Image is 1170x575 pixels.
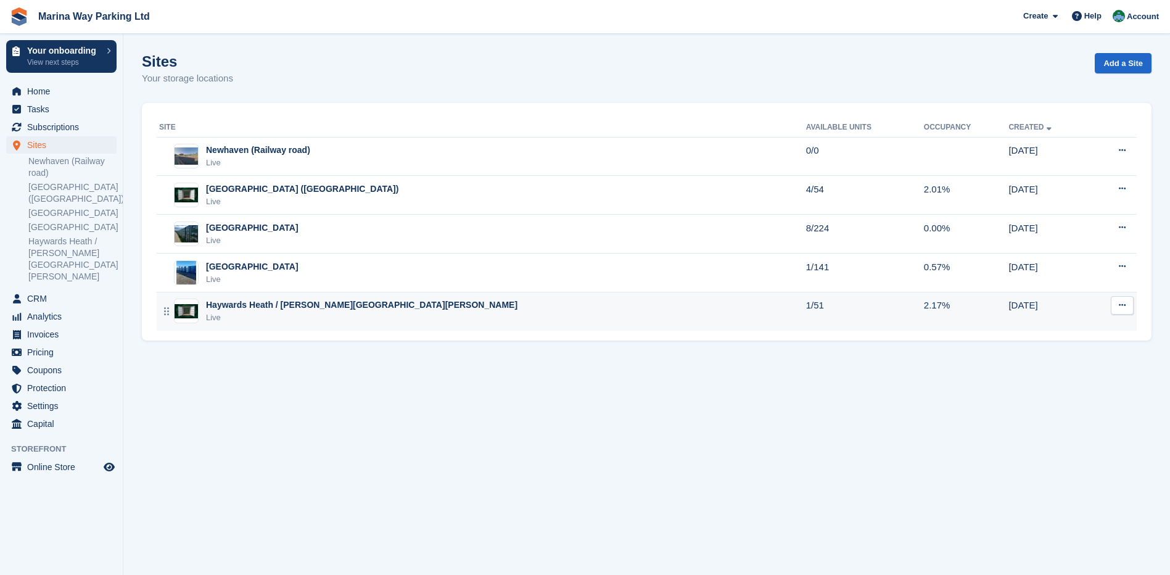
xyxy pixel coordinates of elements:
[175,225,198,243] img: Image of Brighton site
[33,6,155,27] a: Marina Way Parking Ltd
[1008,176,1090,215] td: [DATE]
[206,144,310,157] div: Newhaven (Railway road)
[6,379,117,397] a: menu
[6,362,117,379] a: menu
[206,157,310,169] div: Live
[6,118,117,136] a: menu
[6,40,117,73] a: Your onboarding View next steps
[806,254,924,292] td: 1/141
[175,188,198,202] img: Image of Newhaven (Beach Road) site
[27,362,101,379] span: Coupons
[6,326,117,343] a: menu
[27,458,101,476] span: Online Store
[206,299,517,312] div: Haywards Heath / [PERSON_NAME][GEOGRAPHIC_DATA][PERSON_NAME]
[176,260,196,285] img: Image of Peacehaven site
[206,234,299,247] div: Live
[175,147,198,165] img: Image of Newhaven (Railway road) site
[206,312,517,324] div: Live
[27,101,101,118] span: Tasks
[28,236,117,283] a: Haywards Heath / [PERSON_NAME][GEOGRAPHIC_DATA][PERSON_NAME]
[924,215,1009,254] td: 0.00%
[27,397,101,415] span: Settings
[206,260,299,273] div: [GEOGRAPHIC_DATA]
[142,72,233,86] p: Your storage locations
[27,308,101,325] span: Analytics
[175,304,198,319] img: Image of Haywards Heath / Burgess Hill site
[28,207,117,219] a: [GEOGRAPHIC_DATA]
[28,221,117,233] a: [GEOGRAPHIC_DATA]
[806,176,924,215] td: 4/54
[6,290,117,307] a: menu
[806,292,924,330] td: 1/51
[1084,10,1102,22] span: Help
[924,292,1009,330] td: 2.17%
[142,53,233,70] h1: Sites
[806,118,924,138] th: Available Units
[6,415,117,432] a: menu
[1008,123,1053,131] a: Created
[1008,292,1090,330] td: [DATE]
[28,155,117,179] a: Newhaven (Railway road)
[27,118,101,136] span: Subscriptions
[11,443,123,455] span: Storefront
[1023,10,1048,22] span: Create
[206,273,299,286] div: Live
[27,290,101,307] span: CRM
[6,101,117,118] a: menu
[1095,53,1151,73] a: Add a Site
[6,136,117,154] a: menu
[27,136,101,154] span: Sites
[806,137,924,176] td: 0/0
[206,221,299,234] div: [GEOGRAPHIC_DATA]
[6,344,117,361] a: menu
[157,118,806,138] th: Site
[206,196,398,208] div: Live
[27,379,101,397] span: Protection
[27,415,101,432] span: Capital
[6,83,117,100] a: menu
[27,83,101,100] span: Home
[924,176,1009,215] td: 2.01%
[6,397,117,415] a: menu
[6,308,117,325] a: menu
[10,7,28,26] img: stora-icon-8386f47178a22dfd0bd8f6a31ec36ba5ce8667c1dd55bd0f319d3a0aa187defe.svg
[206,183,398,196] div: [GEOGRAPHIC_DATA] ([GEOGRAPHIC_DATA])
[6,458,117,476] a: menu
[1008,215,1090,254] td: [DATE]
[27,344,101,361] span: Pricing
[1008,254,1090,292] td: [DATE]
[1113,10,1125,22] img: Paul Lewis
[806,215,924,254] td: 8/224
[1127,10,1159,23] span: Account
[27,57,101,68] p: View next steps
[1008,137,1090,176] td: [DATE]
[102,460,117,474] a: Preview store
[27,326,101,343] span: Invoices
[27,46,101,55] p: Your onboarding
[28,181,117,205] a: [GEOGRAPHIC_DATA] ([GEOGRAPHIC_DATA])
[924,118,1009,138] th: Occupancy
[924,254,1009,292] td: 0.57%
